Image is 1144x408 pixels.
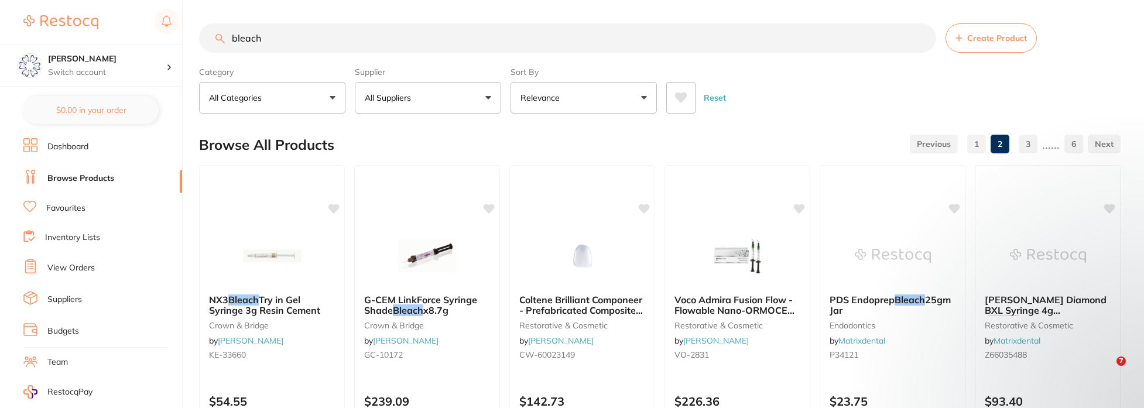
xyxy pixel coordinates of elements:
[47,262,95,274] a: View Orders
[209,92,266,104] p: All Categories
[23,385,37,399] img: RestocqPay
[45,232,100,244] a: Inventory Lists
[364,349,403,360] span: GC-10172
[830,349,858,360] span: P34121
[364,395,490,408] p: $239.09
[674,335,749,346] span: by
[511,67,657,77] label: Sort By
[47,141,88,153] a: Dashboard
[355,67,501,77] label: Supplier
[209,321,335,330] small: crown & bridge
[838,335,885,346] a: Matrixdental
[209,294,335,316] b: NX3 Bleach Try in Gel Syringe 3g Resin Cement
[1116,356,1126,366] span: 7
[234,227,310,285] img: NX3 Bleach Try in Gel Syringe 3g Resin Cement
[373,335,439,346] a: [PERSON_NAME]
[364,321,490,330] small: crown & bridge
[520,92,564,104] p: Relevance
[895,294,925,306] em: Bleach
[209,395,335,408] p: $54.55
[830,335,885,346] span: by
[985,395,1111,408] p: $93.40
[519,321,645,330] small: restorative & cosmetic
[511,82,657,114] button: Relevance
[364,294,477,316] span: G-CEM LinkForce Syringe Shade
[700,82,729,114] button: Reset
[23,9,98,36] a: Restocq Logo
[683,335,749,346] a: [PERSON_NAME]
[946,23,1037,53] button: Create Product
[48,67,166,78] p: Switch account
[365,92,416,104] p: All Suppliers
[199,82,345,114] button: All Categories
[519,335,594,346] span: by
[48,53,166,65] h4: Eumundi Dental
[674,321,800,330] small: restorative & cosmetic
[830,395,955,408] p: $23.75
[830,294,951,316] span: 25gm Jar
[674,294,800,316] b: Voco Admira Fusion Flow - Flowable Nano-ORMOCER direct Restorative - Shade Bleach - 2g Syringe, 2...
[830,294,955,316] b: PDS Endoprep Bleach 25gm Jar
[46,203,85,214] a: Favourites
[364,294,490,316] b: G-CEM LinkForce Syringe Shade Bleach x8.7g
[199,23,936,53] input: Search Products
[1092,356,1121,385] iframe: Intercom live chat
[209,335,283,346] span: by
[47,173,114,184] a: Browse Products
[904,130,1138,353] iframe: Intercom notifications message
[218,335,283,346] a: [PERSON_NAME]
[700,227,776,285] img: Voco Admira Fusion Flow - Flowable Nano-ORMOCER direct Restorative - Shade Bleach - 2g Syringe, 2...
[544,227,621,285] img: Coltene Brilliant Componeer - Prefabricated Composite Shells - Shade Bleach Translucent - S41, 1-...
[199,137,334,153] h2: Browse All Products
[855,227,931,285] img: PDS Endoprep Bleach 25gm Jar
[47,386,93,398] span: RestocqPay
[47,325,79,337] a: Budgets
[23,385,93,399] a: RestocqPay
[519,395,645,408] p: $142.73
[355,82,501,114] button: All Suppliers
[674,349,709,360] span: VO-2831
[830,321,955,330] small: endodontics
[47,356,68,368] a: Team
[830,294,895,306] span: PDS Endoprep
[985,349,1027,360] span: Z66035488
[519,294,643,338] span: Coltene Brilliant Componeer - Prefabricated Composite Shells - Shade
[393,304,423,316] em: Bleach
[23,15,98,29] img: Restocq Logo
[519,294,645,316] b: Coltene Brilliant Componeer - Prefabricated Composite Shells - Shade Bleach Translucent - S41, 1-...
[674,294,794,338] span: Voco Admira Fusion Flow - Flowable Nano-ORMOCER direct Restorative - Shade
[209,294,320,316] span: Try in Gel Syringe 3g Resin Cement
[209,294,228,306] span: NX3
[18,54,42,77] img: Eumundi Dental
[528,335,594,346] a: [PERSON_NAME]
[674,395,800,408] p: $226.36
[23,96,159,124] button: $0.00 in your order
[47,294,82,306] a: Suppliers
[209,349,246,360] span: KE-33660
[389,227,465,285] img: G-CEM LinkForce Syringe Shade Bleach x8.7g
[423,304,448,316] span: x8.7g
[519,349,575,360] span: CW-60023149
[364,335,439,346] span: by
[228,294,259,306] em: Bleach
[199,67,345,77] label: Category
[967,33,1027,43] span: Create Product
